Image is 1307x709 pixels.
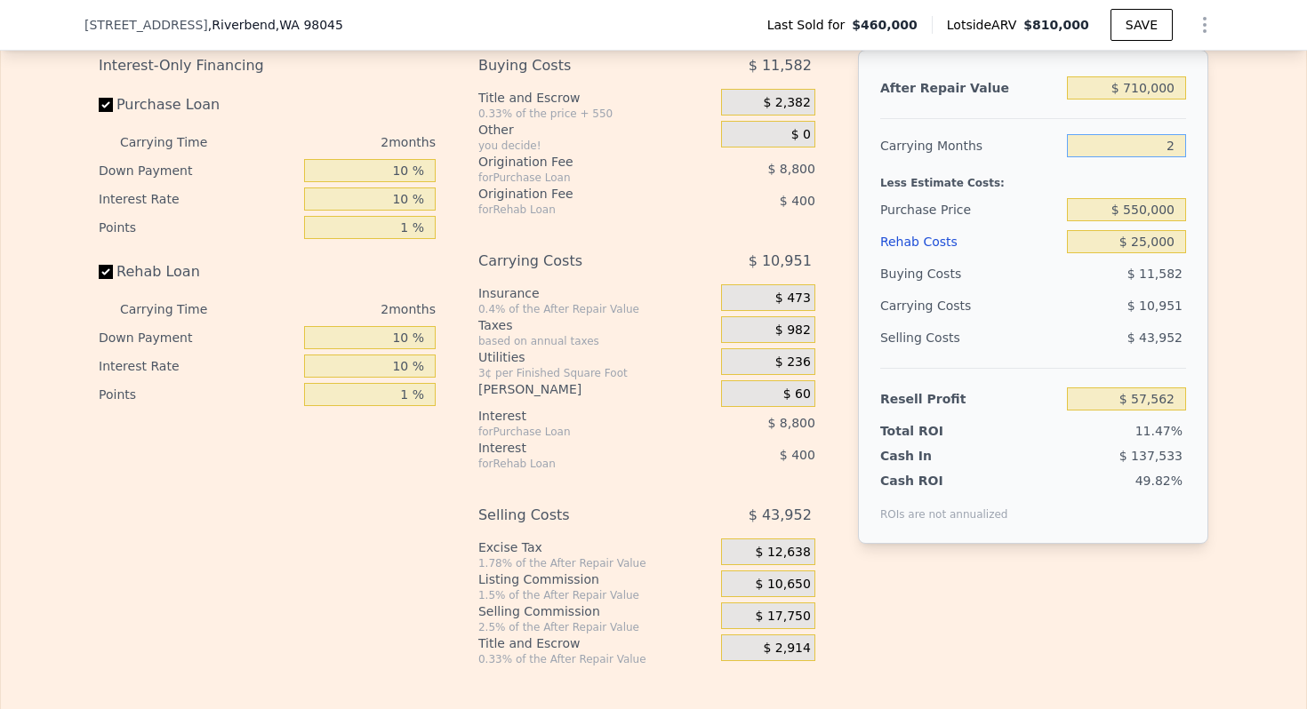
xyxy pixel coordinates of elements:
[243,128,436,156] div: 2 months
[120,128,236,156] div: Carrying Time
[478,139,714,153] div: you decide!
[767,16,853,34] span: Last Sold for
[99,380,297,409] div: Points
[478,499,677,531] div: Selling Costs
[478,121,714,139] div: Other
[756,577,811,593] span: $ 10,650
[1187,7,1223,43] button: Show Options
[763,95,810,111] span: $ 2,382
[749,50,812,82] span: $ 11,582
[1127,331,1183,345] span: $ 43,952
[478,380,714,398] div: [PERSON_NAME]
[880,290,991,322] div: Carrying Costs
[478,107,714,121] div: 0.33% of the price + 550
[99,185,297,213] div: Interest Rate
[1135,424,1183,438] span: 11.47%
[478,570,714,588] div: Listing Commission
[880,226,1060,258] div: Rehab Costs
[749,245,812,277] span: $ 10,951
[478,652,714,666] div: 0.33% of the After Repair Value
[880,130,1060,162] div: Carrying Months
[767,162,814,176] span: $ 8,800
[880,72,1060,104] div: After Repair Value
[880,447,991,465] div: Cash In
[478,348,714,366] div: Utilities
[478,620,714,634] div: 2.5% of the After Repair Value
[478,334,714,348] div: based on annual taxes
[276,18,343,32] span: , WA 98045
[478,602,714,620] div: Selling Commission
[880,472,1008,490] div: Cash ROI
[478,556,714,570] div: 1.78% of the After Repair Value
[99,98,113,112] input: Purchase Loan
[1119,449,1183,463] span: $ 137,533
[99,352,297,380] div: Interest Rate
[1111,9,1173,41] button: SAVE
[783,386,811,402] span: $ 60
[1135,474,1183,488] span: 49.82%
[478,89,714,107] div: Title and Escrow
[880,162,1186,194] div: Less Estimate Costs:
[767,416,814,430] span: $ 8,800
[84,16,208,34] span: [STREET_ADDRESS]
[775,354,811,370] span: $ 236
[880,194,1060,226] div: Purchase Price
[478,185,677,203] div: Origination Fee
[478,153,677,171] div: Origination Fee
[243,295,436,323] div: 2 months
[775,323,811,339] span: $ 982
[1127,299,1183,313] span: $ 10,951
[947,16,1023,34] span: Lotside ARV
[478,171,677,185] div: for Purchase Loan
[478,407,677,425] div: Interest
[478,203,677,217] div: for Rehab Loan
[749,499,812,531] span: $ 43,952
[880,383,1060,415] div: Resell Profit
[208,16,343,34] span: , Riverbend
[478,425,677,439] div: for Purchase Loan
[756,545,811,561] span: $ 12,638
[1023,18,1089,32] span: $810,000
[478,588,714,602] div: 1.5% of the After Repair Value
[99,50,436,82] div: Interest-Only Financing
[99,265,113,279] input: Rehab Loan
[880,490,1008,522] div: ROIs are not annualized
[852,16,918,34] span: $460,000
[478,366,714,380] div: 3¢ per Finished Square Foot
[478,302,714,316] div: 0.4% of the After Repair Value
[763,641,810,657] span: $ 2,914
[780,194,815,208] span: $ 400
[478,439,677,457] div: Interest
[478,634,714,652] div: Title and Escrow
[791,127,811,143] span: $ 0
[99,256,297,288] label: Rehab Loan
[478,50,677,82] div: Buying Costs
[775,291,811,307] span: $ 473
[756,609,811,625] span: $ 17,750
[120,295,236,323] div: Carrying Time
[1127,267,1183,281] span: $ 11,582
[99,89,297,121] label: Purchase Loan
[880,322,1060,354] div: Selling Costs
[478,457,677,471] div: for Rehab Loan
[99,213,297,242] div: Points
[478,316,714,334] div: Taxes
[880,258,1060,290] div: Buying Costs
[99,156,297,185] div: Down Payment
[478,245,677,277] div: Carrying Costs
[478,538,714,556] div: Excise Tax
[478,284,714,302] div: Insurance
[780,448,815,462] span: $ 400
[880,422,991,440] div: Total ROI
[99,323,297,352] div: Down Payment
